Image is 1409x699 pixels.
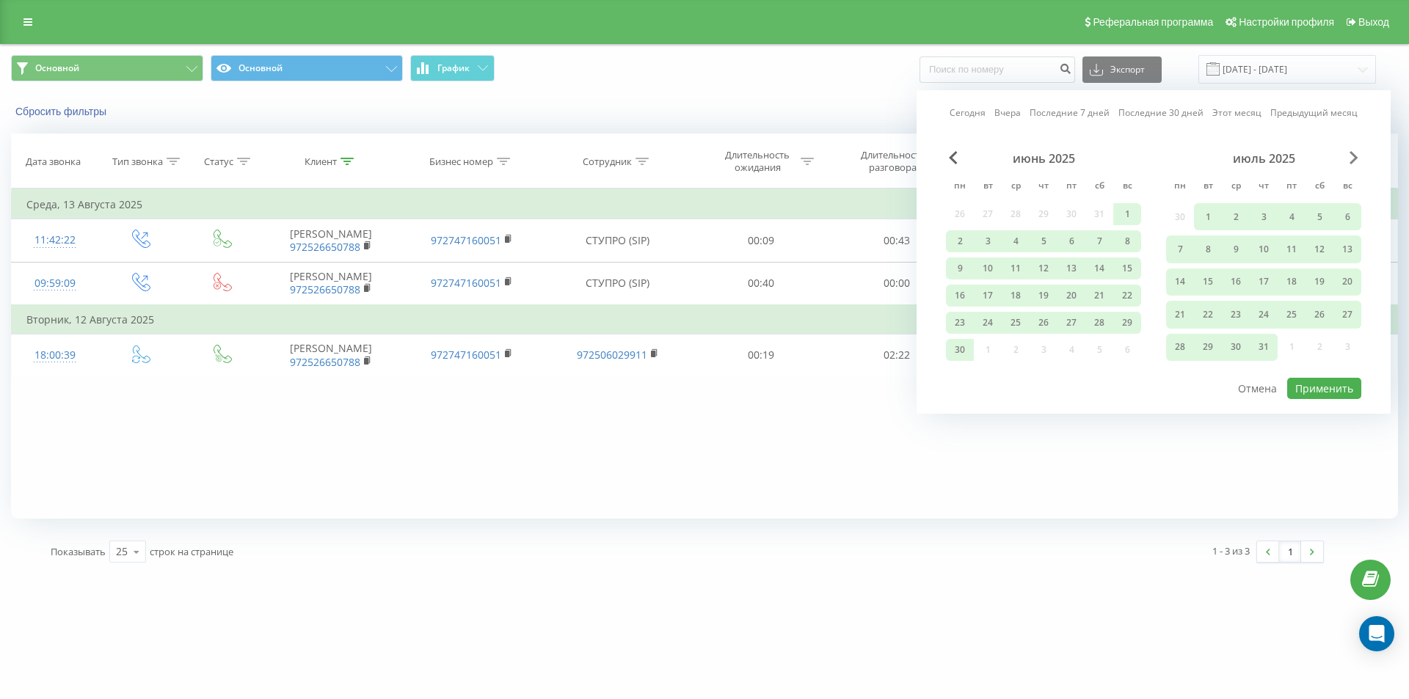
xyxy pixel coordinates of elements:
[1222,268,1250,296] div: ср 16 июля 2025 г.
[542,262,693,305] td: СТУПРО (SIP)
[211,55,403,81] button: Основной
[112,155,163,168] div: Тип звонка
[1226,240,1245,259] div: 9
[1062,259,1081,278] div: 13
[1278,203,1306,230] div: пт 4 июля 2025 г.
[1278,235,1306,263] div: пт 11 июля 2025 г.
[1170,272,1190,291] div: 14
[946,151,1141,166] div: июнь 2025
[305,155,337,168] div: Клиент
[1082,56,1162,83] button: Экспорт
[1338,305,1357,324] div: 27
[583,155,632,168] div: Сотрудник
[1085,312,1113,334] div: сб 28 июня 2025 г.
[429,155,493,168] div: Бизнес номер
[1090,259,1109,278] div: 14
[1030,257,1057,279] div: чт 12 июня 2025 г.
[1338,272,1357,291] div: 20
[1194,301,1222,328] div: вт 22 июля 2025 г.
[1057,230,1085,252] div: пт 6 июня 2025 г.
[1333,235,1361,263] div: вс 13 июля 2025 г.
[1113,285,1141,307] div: вс 22 июня 2025 г.
[950,232,969,251] div: 2
[1338,208,1357,227] div: 6
[718,149,797,174] div: Длительность ожидания
[1062,313,1081,332] div: 27
[1212,106,1261,120] a: Этот месяц
[1306,301,1333,328] div: сб 26 июля 2025 г.
[1254,240,1273,259] div: 10
[1006,313,1025,332] div: 25
[1170,305,1190,324] div: 21
[1118,286,1137,305] div: 22
[946,339,974,361] div: пн 30 июня 2025 г.
[1336,176,1358,198] abbr: воскресенье
[1250,301,1278,328] div: чт 24 июля 2025 г.
[431,276,501,290] a: 972747160051
[974,312,1002,334] div: вт 24 июня 2025 г.
[150,545,233,558] span: строк на странице
[1306,268,1333,296] div: сб 19 июля 2025 г.
[1030,230,1057,252] div: чт 5 июня 2025 г.
[290,240,360,254] a: 972526650788
[1005,176,1027,198] abbr: среда
[974,285,1002,307] div: вт 17 июня 2025 г.
[1006,286,1025,305] div: 18
[1062,286,1081,305] div: 20
[1308,176,1330,198] abbr: суббота
[1250,203,1278,230] div: чт 3 июля 2025 г.
[1194,235,1222,263] div: вт 8 июля 2025 г.
[1230,378,1285,399] button: Отмена
[1222,301,1250,328] div: ср 23 июля 2025 г.
[1030,106,1110,120] a: Последние 7 дней
[1113,230,1141,252] div: вс 8 июня 2025 г.
[26,341,84,370] div: 18:00:39
[950,340,969,359] div: 30
[1118,232,1137,251] div: 8
[1358,16,1389,28] span: Выход
[693,219,829,262] td: 00:09
[1093,16,1213,28] span: Реферальная программа
[1033,176,1055,198] abbr: четверг
[1239,16,1334,28] span: Настройки профиля
[974,230,1002,252] div: вт 3 июня 2025 г.
[1170,240,1190,259] div: 7
[261,219,401,262] td: [PERSON_NAME]
[1306,203,1333,230] div: сб 5 июля 2025 г.
[1085,230,1113,252] div: сб 7 июня 2025 г.
[1006,259,1025,278] div: 11
[946,285,974,307] div: пн 16 июня 2025 г.
[950,286,969,305] div: 16
[1169,176,1191,198] abbr: понедельник
[1116,176,1138,198] abbr: воскресенье
[1034,286,1053,305] div: 19
[693,262,829,305] td: 00:40
[1212,544,1250,558] div: 1 - 3 из 3
[51,545,106,558] span: Показывать
[1282,208,1301,227] div: 4
[1253,176,1275,198] abbr: четверг
[1226,272,1245,291] div: 16
[1226,305,1245,324] div: 23
[431,233,501,247] a: 972747160051
[577,348,647,362] a: 972506029911
[11,105,114,118] button: Сбросить фильтры
[829,219,964,262] td: 00:43
[1057,312,1085,334] div: пт 27 июня 2025 г.
[1166,334,1194,361] div: пн 28 июля 2025 г.
[1226,208,1245,227] div: 2
[1254,337,1273,356] div: 31
[1359,616,1394,651] div: Open Intercom Messenger
[1002,285,1030,307] div: ср 18 июня 2025 г.
[1270,106,1358,120] a: Предыдущий месяц
[1006,232,1025,251] div: 4
[1254,305,1273,324] div: 24
[1034,259,1053,278] div: 12
[1225,176,1247,198] abbr: среда
[1197,176,1219,198] abbr: вторник
[1090,232,1109,251] div: 7
[946,230,974,252] div: пн 2 июня 2025 г.
[946,257,974,279] div: пн 9 июня 2025 г.
[950,106,986,120] a: Сегодня
[26,155,81,168] div: Дата звонка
